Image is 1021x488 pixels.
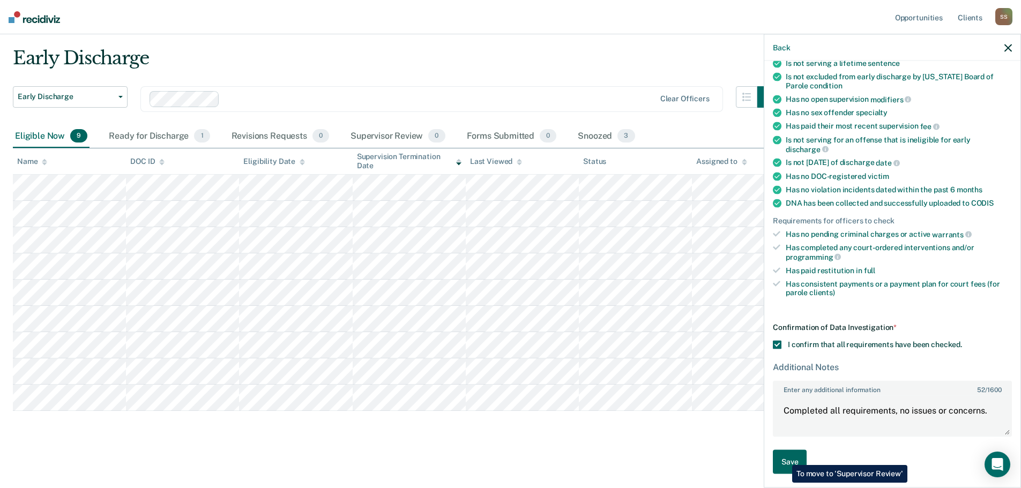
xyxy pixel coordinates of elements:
div: Has paid their most recent supervision [786,122,1012,131]
img: Recidiviz [9,11,60,23]
span: 0 [312,129,329,143]
span: CODIS [971,198,994,207]
div: Is not excluded from early discharge by [US_STATE] Board of Parole [786,72,1012,91]
label: Enter any additional information [774,382,1011,394]
span: date [876,159,899,167]
div: Has paid restitution in [786,266,1012,275]
button: Save [773,449,807,474]
div: Has no sex offender [786,108,1012,117]
div: Supervision Termination Date [357,152,461,170]
div: Has no open supervision [786,94,1012,104]
div: Requirements for officers to check [773,216,1012,225]
div: Is not serving a lifetime [786,59,1012,68]
div: Assigned to [696,157,747,166]
textarea: Completed all requirements, no issues or concerns. [774,396,1011,436]
span: warrants [932,230,972,238]
div: DNA has been collected and successfully uploaded to [786,198,1012,207]
span: full [864,266,875,274]
div: Confirmation of Data Investigation [773,323,1012,332]
div: Clear officers [660,94,710,103]
div: Eligible Now [13,125,90,148]
span: months [957,185,982,193]
div: Is not serving for an offense that is ineligible for early [786,135,1012,153]
span: 0 [540,129,556,143]
div: Ready for Discharge [107,125,212,148]
span: 3 [617,129,635,143]
span: 52 [977,386,985,394]
span: fee [920,122,940,131]
span: clients) [809,288,835,297]
span: victim [868,171,889,180]
div: Early Discharge [13,47,779,78]
div: DOC ID [130,157,165,166]
div: Has no DOC-registered [786,171,1012,181]
div: Name [17,157,47,166]
span: 1 [194,129,210,143]
span: condition [810,81,843,89]
div: Has completed any court-ordered interventions and/or [786,243,1012,261]
div: Is not [DATE] of discharge [786,158,1012,168]
span: discharge [786,145,829,153]
div: Has no violation incidents dated within the past 6 [786,185,1012,194]
div: Open Intercom Messenger [985,452,1010,477]
div: Eligibility Date [243,157,305,166]
span: 9 [70,129,87,143]
div: Status [583,157,606,166]
div: Has no pending criminal charges or active [786,229,1012,239]
span: specialty [856,108,888,117]
div: Last Viewed [470,157,522,166]
div: Revisions Requests [229,125,331,148]
span: / 1600 [977,386,1001,394]
span: modifiers [870,95,912,103]
span: I confirm that all requirements have been checked. [788,340,962,348]
span: 0 [428,129,445,143]
div: Additional Notes [773,362,1012,372]
div: Has consistent payments or a payment plan for court fees (for parole [786,279,1012,297]
div: Supervisor Review [348,125,448,148]
span: programming [786,252,841,261]
span: sentence [868,59,900,67]
div: S S [995,8,1012,25]
span: Early Discharge [18,92,114,101]
button: Back [773,43,790,52]
div: Forms Submitted [465,125,559,148]
div: Snoozed [576,125,637,148]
